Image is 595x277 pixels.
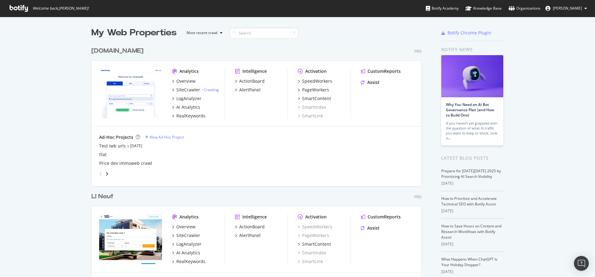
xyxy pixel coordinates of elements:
div: [DATE] [441,269,504,275]
a: SmartContent [298,95,331,102]
div: Assist [367,79,380,86]
div: Assist [367,225,380,231]
div: [DATE] [441,181,504,186]
div: My Web Properties [91,27,177,39]
div: RealKeywords [176,258,205,265]
a: How to Save Hours on Content and Research Workflows with Botify Assist [441,223,501,240]
a: CustomReports [361,68,401,74]
a: PageWorkers [298,232,329,239]
a: Overview [172,78,196,84]
span: Kruse Andreas [553,6,582,11]
img: immoweb.be [99,68,162,118]
div: - [201,87,219,92]
a: How to Prioritize and Accelerate Technical SEO with Botify Assist [441,196,497,207]
div: Botify Academy [426,5,459,11]
a: SmartContent [298,241,331,247]
div: Analytics [179,214,199,220]
div: Overview [176,224,196,230]
div: PageWorkers [302,87,329,93]
a: ActionBoard [235,78,265,84]
a: AI Analytics [172,250,200,256]
a: LI Neuf [91,192,116,201]
div: [DOMAIN_NAME] [91,46,143,55]
a: Prepare for [DATE][DATE] 2025 by Prioritizing AI Search Visibility [441,168,501,179]
div: AI Analytics [176,104,200,110]
div: Test iwb urls [99,143,126,149]
a: SiteCrawler [172,232,200,239]
a: Botify Chrome Plugin [441,30,491,36]
div: Most recent crawl [187,31,218,35]
img: Why You Need an AI Bot Governance Plan (and How to Build One) [441,55,503,97]
div: Latest Blog Posts [441,155,504,161]
div: Overview [176,78,196,84]
div: LI Neuf [91,192,113,201]
a: RealKeywords [172,113,205,119]
a: LogAnalyzer [172,241,201,247]
div: [DATE] [441,241,504,247]
div: If you haven’t yet grappled with the question of what AI traffic you want to keep or block, now is… [446,121,499,141]
div: SmartIndex [298,104,326,110]
div: AI Analytics [176,250,200,256]
div: angle-left [97,169,105,179]
button: [PERSON_NAME] [540,3,592,13]
div: Ad-Hoc Projects [99,134,133,140]
div: Intelligence [242,68,267,74]
input: Search [230,28,298,38]
div: AlertPanel [239,87,261,93]
a: SpeedWorkers [298,224,332,230]
div: SmartContent [302,241,331,247]
a: New Ad-Hoc Project [145,134,184,140]
a: RealKeywords [172,258,205,265]
a: SpeedWorkers [298,78,332,84]
a: SmartIndex [298,250,326,256]
a: Price dev immoweb crawl [99,160,152,166]
div: Botify Chrome Plugin [447,30,491,36]
div: SmartContent [302,95,331,102]
a: Why You Need an AI Bot Governance Plan (and How to Build One) [446,102,494,118]
div: Activation [305,68,327,74]
div: [DATE] [441,208,504,214]
div: ActionBoard [239,224,265,230]
div: SiteCrawler [176,87,200,93]
div: Open Intercom Messenger [574,256,589,271]
div: Botify news [441,46,504,53]
span: Welcome back, [PERSON_NAME] ! [33,6,89,11]
div: Pro [414,49,421,54]
div: Activation [305,214,327,220]
div: RealKeywords [176,113,205,119]
div: LogAnalyzer [176,95,201,102]
div: New Ad-Hoc Project [150,134,184,140]
a: ActionBoard [235,224,265,230]
a: AI Analytics [172,104,200,110]
div: SpeedWorkers [302,78,332,84]
div: LogAnalyzer [176,241,201,247]
div: Intelligence [242,214,267,220]
div: ActionBoard [239,78,265,84]
a: SmartLink [298,113,323,119]
a: Overview [172,224,196,230]
div: Organizations [509,5,540,11]
a: Assist [361,79,380,86]
a: PageWorkers [298,87,329,93]
div: CustomReports [368,68,401,74]
a: SmartLink [298,258,323,265]
a: LogAnalyzer [172,95,201,102]
div: Analytics [179,68,199,74]
div: CustomReports [368,214,401,220]
a: Flat [99,152,107,158]
img: neuf.logic-immo.com [99,214,162,264]
a: SiteCrawler- Crawling [172,87,219,93]
a: Assist [361,225,380,231]
button: Most recent crawl [182,28,225,38]
a: AlertPanel [235,232,261,239]
div: angle-right [105,171,109,177]
a: [DATE] [130,143,142,148]
a: What Happens When ChatGPT Is Your Holiday Shopper? [441,257,497,267]
div: Knowledge Base [465,5,502,11]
